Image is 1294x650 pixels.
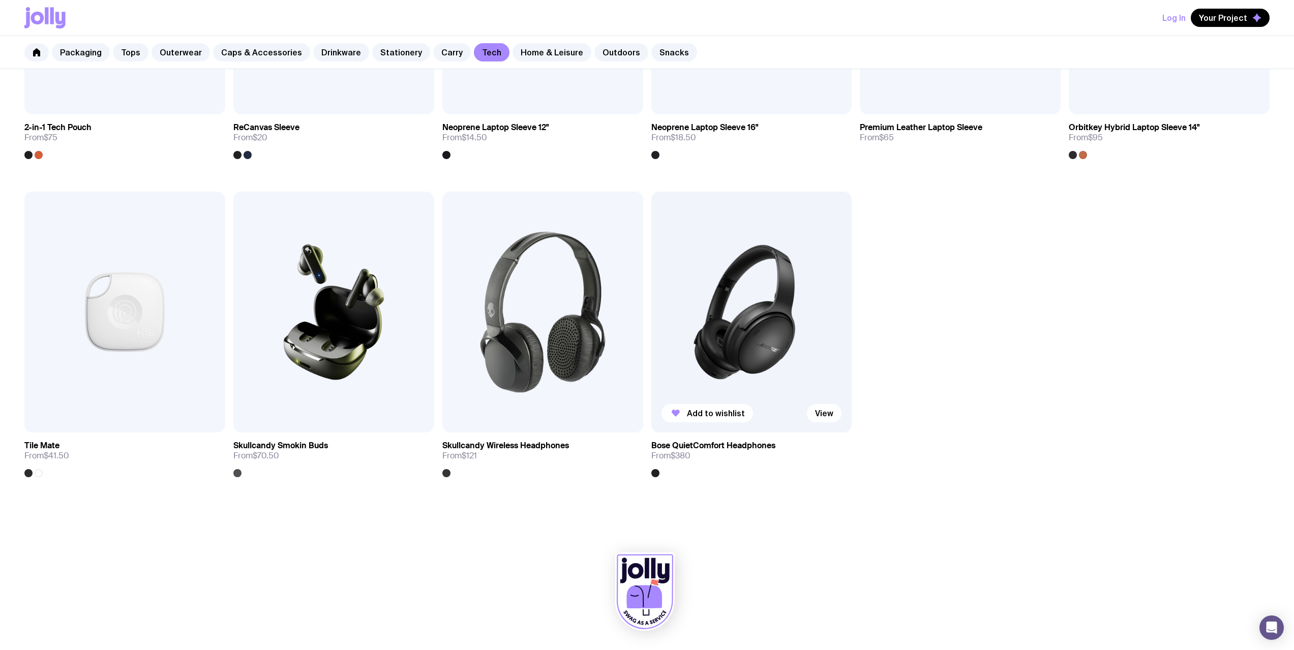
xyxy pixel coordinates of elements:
span: $41.50 [44,450,69,461]
a: Outdoors [594,43,648,61]
a: ReCanvas SleeveFrom$20 [233,114,434,159]
span: Your Project [1199,13,1247,23]
span: From [233,451,279,461]
span: $95 [1088,132,1103,143]
span: $380 [671,450,690,461]
a: View [807,404,841,422]
a: Skullcandy Wireless HeadphonesFrom$121 [442,432,643,477]
h3: Orbitkey Hybrid Laptop Sleeve 14" [1069,122,1199,133]
a: Tech [474,43,509,61]
button: Your Project [1191,9,1270,27]
a: Stationery [372,43,430,61]
a: Premium Leather Laptop SleeveFrom$65 [860,114,1061,151]
a: Bose QuietComfort HeadphonesFrom$380 [651,432,852,477]
h3: Tile Mate [24,441,59,451]
h3: Bose QuietComfort Headphones [651,441,775,451]
span: From [24,451,69,461]
h3: Skullcandy Wireless Headphones [442,441,569,451]
span: $65 [879,132,894,143]
a: Neoprene Laptop Sleeve 12"From$14.50 [442,114,643,159]
span: $14.50 [462,132,487,143]
a: Home & Leisure [513,43,591,61]
span: Add to wishlist [687,408,745,418]
span: From [233,133,267,143]
div: Domain: [DOMAIN_NAME] [26,26,112,35]
h3: 2-in-1 Tech Pouch [24,122,92,133]
button: Log In [1162,9,1186,27]
span: From [442,451,477,461]
a: Carry [433,43,471,61]
div: Open Intercom Messenger [1259,615,1284,640]
a: Outerwear [152,43,210,61]
span: $18.50 [671,132,696,143]
span: From [651,451,690,461]
span: $75 [44,132,57,143]
h3: Premium Leather Laptop Sleeve [860,122,982,133]
a: Packaging [52,43,110,61]
button: Add to wishlist [661,404,753,422]
a: 2-in-1 Tech PouchFrom$75 [24,114,225,159]
a: Snacks [651,43,697,61]
h3: Neoprene Laptop Sleeve 16" [651,122,758,133]
span: From [1069,133,1103,143]
img: tab_domain_overview_orange.svg [27,59,36,67]
span: From [651,133,696,143]
img: tab_keywords_by_traffic_grey.svg [101,59,109,67]
h3: Skullcandy Smokin Buds [233,441,328,451]
a: Tops [113,43,148,61]
span: From [24,133,57,143]
a: Drinkware [313,43,369,61]
div: Keywords by Traffic [112,60,171,67]
a: Orbitkey Hybrid Laptop Sleeve 14"From$95 [1069,114,1270,159]
span: $20 [253,132,267,143]
img: website_grey.svg [16,26,24,35]
a: Caps & Accessories [213,43,310,61]
h3: ReCanvas Sleeve [233,122,299,133]
span: $70.50 [253,450,279,461]
a: Neoprene Laptop Sleeve 16"From$18.50 [651,114,852,159]
span: $121 [462,450,477,461]
div: v 4.0.25 [28,16,50,24]
img: logo_orange.svg [16,16,24,24]
span: From [442,133,487,143]
span: From [860,133,894,143]
h3: Neoprene Laptop Sleeve 12" [442,122,549,133]
a: Skullcandy Smokin BudsFrom$70.50 [233,432,434,477]
a: Tile MateFrom$41.50 [24,432,225,477]
div: Domain Overview [39,60,91,67]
